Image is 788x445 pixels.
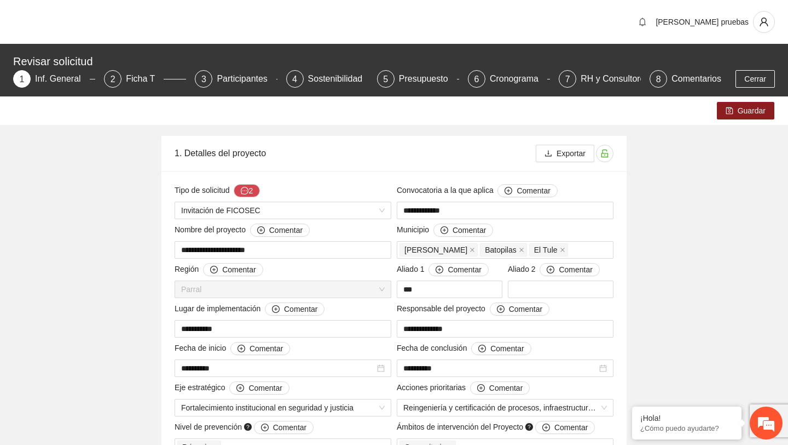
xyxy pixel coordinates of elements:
[671,70,721,88] div: Comentarios
[735,70,775,88] button: Cerrar
[508,263,600,276] span: Aliado 2
[261,424,269,432] span: plus-circle
[229,381,289,395] button: Eje estratégico
[490,303,549,316] button: Responsable del proyecto
[470,247,475,253] span: close
[397,263,489,276] span: Aliado 1
[397,342,531,355] span: Fecha de conclusión
[581,70,658,88] div: RH y Consultores
[753,11,775,33] button: user
[175,184,260,197] span: Tipo de solicitud
[559,70,641,88] div: 7RH y Consultores
[557,147,586,159] span: Exportar
[230,342,290,355] button: Fecha de inicio
[656,75,661,84] span: 8
[509,303,542,315] span: Comentar
[519,247,524,253] span: close
[234,184,260,197] button: Tipo de solicitud
[175,342,290,355] span: Fecha de inicio
[497,184,557,197] button: Convocatoria a la que aplica
[257,226,265,235] span: plus-circle
[236,384,244,393] span: plus-circle
[292,75,297,84] span: 4
[547,266,554,275] span: plus-circle
[535,421,595,434] button: Ámbitos de intervención del Proyecto question-circle
[201,75,206,84] span: 3
[468,70,550,88] div: 6Cronograma
[35,70,90,88] div: Inf. General
[403,400,607,416] span: Reingeniería y certificación de procesos, infraestructura y modernización tecnológica en segurida...
[474,75,479,84] span: 6
[480,243,527,256] span: Batopilas
[181,400,385,416] span: Fortalecimiento institucional en seguridad y justicia
[181,281,385,298] span: Parral
[560,247,565,253] span: close
[175,224,310,237] span: Nombre del proyecto
[433,224,493,237] button: Municipio
[536,145,594,162] button: downloadExportar
[754,17,774,27] span: user
[544,150,552,158] span: download
[377,70,459,88] div: 5Presupuesto
[399,70,457,88] div: Presupuesto
[596,145,613,162] button: unlock
[650,70,721,88] div: 8Comentarios
[453,224,486,236] span: Comentar
[477,384,485,393] span: plus-circle
[203,263,263,276] button: Región
[13,53,768,70] div: Revisar solicitud
[397,184,558,197] span: Convocatoria a la que aplica
[554,421,588,433] span: Comentar
[383,75,388,84] span: 5
[656,18,749,26] span: [PERSON_NAME] pruebas
[272,305,280,314] span: plus-circle
[436,266,443,275] span: plus-circle
[717,102,774,119] button: saveGuardar
[175,421,314,434] span: Nivel de prevención
[542,424,550,432] span: plus-circle
[273,421,306,433] span: Comentar
[286,70,368,88] div: 4Sostenibilidad
[565,75,570,84] span: 7
[490,343,524,355] span: Comentar
[104,70,186,88] div: 2Ficha T
[517,185,550,197] span: Comentar
[489,382,523,394] span: Comentar
[195,70,277,88] div: 3Participantes
[534,244,558,256] span: El Tule
[111,75,115,84] span: 2
[241,187,248,196] span: message
[308,70,372,88] div: Sostenibilidad
[254,421,314,434] button: Nivel de prevención question-circle
[640,424,733,432] p: ¿Cómo puedo ayudarte?
[726,107,733,116] span: save
[126,70,164,88] div: Ficha T
[397,303,549,316] span: Responsable del proyecto
[470,381,530,395] button: Acciones prioritarias
[529,243,568,256] span: El Tule
[250,224,310,237] button: Nombre del proyecto
[284,303,317,315] span: Comentar
[244,423,252,431] span: question-circle
[490,70,547,88] div: Cronograma
[478,345,486,353] span: plus-circle
[20,75,25,84] span: 1
[210,266,218,275] span: plus-circle
[250,343,283,355] span: Comentar
[404,244,467,256] span: [PERSON_NAME]
[217,70,276,88] div: Participantes
[175,303,325,316] span: Lugar de implementación
[485,244,517,256] span: Batopilas
[399,243,478,256] span: Allende
[596,149,613,158] span: unlock
[634,13,651,31] button: bell
[634,18,651,26] span: bell
[237,345,245,353] span: plus-circle
[448,264,481,276] span: Comentar
[525,423,533,431] span: question-circle
[471,342,531,355] button: Fecha de conclusión
[397,421,595,434] span: Ámbitos de intervención del Proyecto
[175,263,263,276] span: Región
[222,264,256,276] span: Comentar
[175,381,289,395] span: Eje estratégico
